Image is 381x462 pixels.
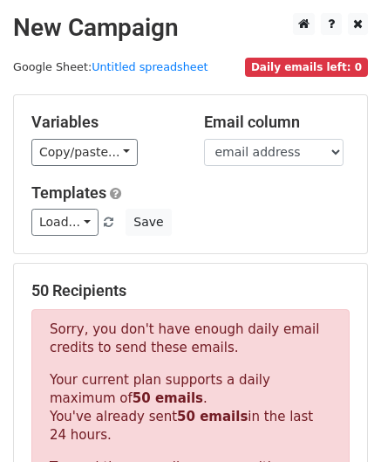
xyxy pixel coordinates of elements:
strong: 50 emails [133,390,203,406]
a: Templates [31,183,106,202]
p: Sorry, you don't have enough daily email credits to send these emails. [50,321,331,357]
h5: 50 Recipients [31,281,350,300]
span: Daily emails left: 0 [245,58,368,77]
a: Untitled spreadsheet [92,60,208,73]
h2: New Campaign [13,13,368,43]
a: Copy/paste... [31,139,138,166]
p: Your current plan supports a daily maximum of . You've already sent in the last 24 hours. [50,371,331,445]
small: Google Sheet: [13,60,208,73]
h5: Variables [31,113,178,132]
button: Save [126,209,171,236]
iframe: Chat Widget [294,378,381,462]
strong: 50 emails [177,409,248,424]
h5: Email column [204,113,350,132]
a: Load... [31,209,99,236]
a: Daily emails left: 0 [245,60,368,73]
